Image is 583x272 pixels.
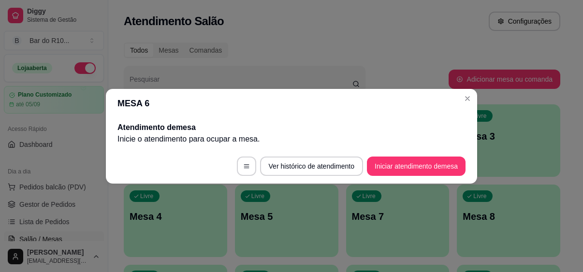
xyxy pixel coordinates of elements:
[367,157,466,176] button: Iniciar atendimento demesa
[117,122,466,133] h2: Atendimento de mesa
[106,89,477,118] header: MESA 6
[117,133,466,145] p: Inicie o atendimento para ocupar a mesa .
[260,157,363,176] button: Ver histórico de atendimento
[460,91,475,106] button: Close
